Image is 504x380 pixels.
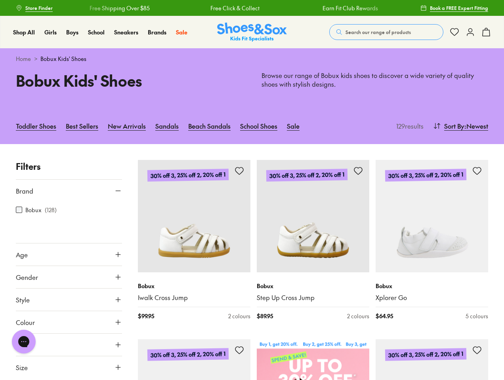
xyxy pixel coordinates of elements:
[16,160,122,173] p: Filters
[138,312,154,320] span: $ 99.95
[87,4,147,12] a: Free Shipping Over $85
[88,28,105,36] a: School
[16,334,122,356] button: Price
[257,160,369,272] a: 30% off 3, 25% off 2, 20% off 1
[385,348,466,361] p: 30% off 3, 25% off 2, 20% off 1
[217,23,287,42] img: SNS_Logo_Responsive.svg
[16,55,31,63] a: Home
[155,117,179,135] a: Sandals
[16,180,122,202] button: Brand
[108,117,146,135] a: New Arrivals
[138,160,250,272] a: 30% off 3, 25% off 2, 20% off 1
[45,206,57,214] p: ( 128 )
[40,55,86,63] span: Bobux Kids' Shoes
[16,55,488,63] div: >
[466,312,488,320] div: 5 colours
[16,250,28,259] span: Age
[257,312,273,320] span: $ 89.95
[66,28,78,36] a: Boys
[16,363,28,372] span: Size
[376,293,488,302] a: Xplorer Go
[228,312,250,320] div: 2 colours
[320,4,375,12] a: Earn Fit Club Rewards
[138,282,250,290] p: Bobux
[66,117,98,135] a: Best Sellers
[287,117,300,135] a: Sale
[217,23,287,42] a: Shoes & Sox
[444,121,464,131] span: Sort By
[347,312,369,320] div: 2 colours
[240,117,277,135] a: School Shoes
[464,121,488,131] span: : Newest
[346,28,411,36] span: Search our range of products
[393,121,424,131] p: 129 results
[13,28,35,36] a: Shop All
[16,69,242,92] h1: Bobux Kids' Shoes
[376,160,488,272] a: 30% off 3, 25% off 2, 20% off 1
[114,28,138,36] a: Sneakers
[329,24,443,40] button: Search our range of products
[376,312,393,320] span: $ 64.95
[25,206,42,214] label: Bobux
[16,1,53,15] a: Store Finder
[433,117,488,135] button: Sort By:Newest
[208,4,257,12] a: Free Click & Collect
[176,28,187,36] a: Sale
[430,4,488,11] span: Book a FREE Expert Fitting
[138,293,250,302] a: Iwalk Cross Jump
[25,4,53,11] span: Store Finder
[147,169,229,182] p: 30% off 3, 25% off 2, 20% off 1
[257,293,369,302] a: Step Up Cross Jump
[16,317,35,327] span: Colour
[16,289,122,311] button: Style
[188,117,231,135] a: Beach Sandals
[376,282,488,290] p: Bobux
[148,28,166,36] a: Brands
[257,282,369,290] p: Bobux
[266,169,347,182] p: 30% off 3, 25% off 2, 20% off 1
[16,295,30,304] span: Style
[16,356,122,378] button: Size
[420,1,488,15] a: Book a FREE Expert Fitting
[8,327,40,356] iframe: Gorgias live chat messenger
[147,348,229,361] p: 30% off 3, 25% off 2, 20% off 1
[16,117,56,135] a: Toddler Shoes
[16,311,122,333] button: Colour
[16,266,122,288] button: Gender
[262,71,488,89] p: Browse our range of Bobux kids shoes to discover a wide variety of quality shoes with stylish des...
[385,169,466,182] p: 30% off 3, 25% off 2, 20% off 1
[16,243,122,266] button: Age
[44,28,57,36] a: Girls
[16,272,38,282] span: Gender
[16,186,33,196] span: Brand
